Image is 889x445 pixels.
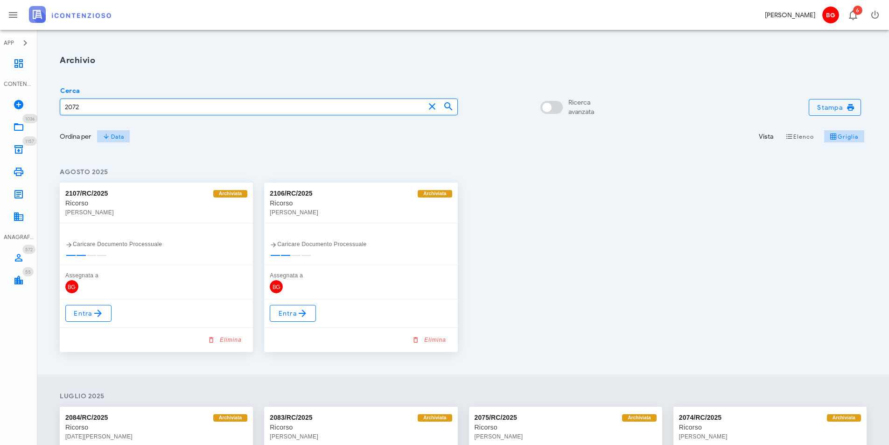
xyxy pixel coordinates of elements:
button: Stampa [809,99,861,116]
span: Distintivo [22,136,37,146]
div: Vista [759,132,773,141]
a: Entra [65,305,112,322]
div: [DATE][PERSON_NAME] [65,432,247,441]
label: Cerca [57,86,80,96]
button: Elimina [203,333,247,346]
span: Elimina [413,336,446,344]
input: Cerca [60,99,425,115]
button: Elimina [408,333,452,346]
span: BG [270,280,283,293]
div: 2074/RC/2025 [679,412,722,423]
span: Data [103,133,124,140]
div: Ricorso [679,423,861,432]
div: Assegnata a [270,271,452,280]
span: 1157 [25,138,34,144]
div: Ricorso [270,423,452,432]
span: 55 [25,269,31,275]
button: clear icon [427,101,438,112]
span: 572 [25,247,33,253]
div: [PERSON_NAME] [475,432,657,441]
div: 2106/RC/2025 [270,188,313,198]
button: Elenco [779,130,820,143]
img: logo-text-2x.png [29,6,111,23]
button: Data [97,130,130,143]
div: 2107/RC/2025 [65,188,108,198]
span: Elenco [785,133,814,140]
span: Entra [278,308,308,319]
button: BG [819,4,841,26]
div: [PERSON_NAME] [65,208,247,217]
span: Archiviata [628,414,651,422]
div: ANAGRAFICA [4,233,34,241]
div: Assegnata a [65,271,247,280]
div: Caricare Documento Processuale [270,240,452,249]
h1: Archivio [60,54,867,67]
button: Griglia [824,130,865,143]
span: Entra [73,308,104,319]
span: Distintivo [22,114,38,123]
div: [PERSON_NAME] [765,10,815,20]
div: CONTENZIOSO [4,80,34,88]
div: Ricorso [475,423,657,432]
div: [PERSON_NAME] [679,432,861,441]
span: BG [822,7,839,23]
a: Entra [270,305,316,322]
div: Caricare Documento Processuale [65,240,247,249]
span: 1036 [25,116,35,122]
div: Ricerca avanzata [568,98,594,117]
div: Ricorso [270,198,452,208]
span: Archiviata [423,414,446,422]
span: Griglia [830,133,859,140]
div: [PERSON_NAME] [270,208,452,217]
span: Distintivo [853,6,862,15]
span: Archiviata [423,190,446,198]
div: 2084/RC/2025 [65,412,108,423]
button: Distintivo [841,4,864,26]
span: Distintivo [22,267,34,276]
div: [PERSON_NAME] [270,432,452,441]
div: Ricorso [65,198,247,208]
span: Archiviata [219,190,242,198]
span: Elimina [209,336,242,344]
div: 2075/RC/2025 [475,412,518,423]
span: Stampa [817,103,853,112]
div: Ricorso [65,423,247,432]
span: BG [65,280,78,293]
div: 2083/RC/2025 [270,412,313,423]
span: Archiviata [833,414,855,422]
div: Ordina per [60,132,91,141]
h4: agosto 2025 [60,167,867,177]
span: Distintivo [22,245,35,254]
span: Archiviata [219,414,242,422]
h4: luglio 2025 [60,391,867,401]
